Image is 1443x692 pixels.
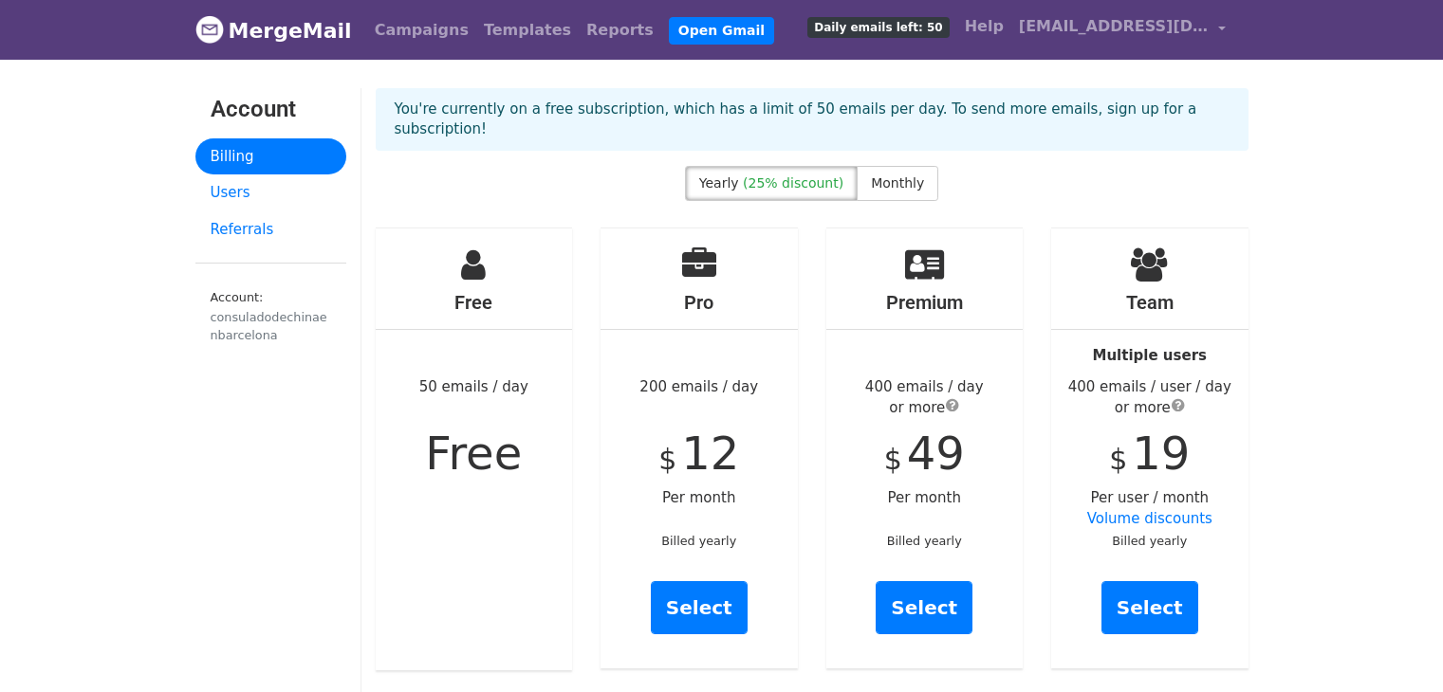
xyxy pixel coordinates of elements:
a: Billing [195,138,346,175]
a: Referrals [195,211,346,248]
span: Yearly [699,175,739,191]
span: 12 [681,427,739,480]
a: [EMAIL_ADDRESS][DOMAIN_NAME] [1011,8,1233,52]
div: 400 emails / day or more [826,376,1024,419]
h4: Team [1051,291,1249,314]
span: Monthly [871,175,924,191]
small: Billed yearly [1112,534,1187,548]
a: Open Gmail [669,17,774,45]
a: Reports [579,11,661,49]
a: Users [195,174,346,211]
a: Campaigns [367,11,476,49]
h4: Pro [601,291,798,314]
div: 200 emails / day Per month [601,228,798,668]
a: MergeMail [195,10,352,50]
div: 400 emails / user / day or more [1051,376,1249,419]
div: 50 emails / day [376,228,573,670]
h3: Account [211,96,331,123]
div: consuladodechinaenbarcelona [211,308,331,344]
span: Free [425,427,522,480]
div: Per user / month [1051,228,1249,668]
small: Billed yearly [887,534,962,548]
span: 49 [907,427,965,480]
h4: Premium [826,291,1024,314]
span: Daily emails left: 50 [807,17,949,38]
a: Volume discounts [1087,510,1212,527]
a: Templates [476,11,579,49]
a: Select [876,581,972,634]
span: $ [1109,443,1127,476]
small: Billed yearly [661,534,736,548]
span: [EMAIL_ADDRESS][DOMAIN_NAME] [1019,15,1209,38]
strong: Multiple users [1093,347,1207,364]
span: 19 [1132,427,1190,480]
span: (25% discount) [743,175,843,191]
small: Account: [211,290,331,344]
a: Select [651,581,748,634]
span: $ [658,443,676,476]
a: Select [1101,581,1198,634]
h4: Free [376,291,573,314]
img: MergeMail logo [195,15,224,44]
span: $ [884,443,902,476]
a: Daily emails left: 50 [800,8,956,46]
p: You're currently on a free subscription, which has a limit of 50 emails per day. To send more ema... [395,100,1230,139]
a: Help [957,8,1011,46]
div: Per month [826,228,1024,668]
